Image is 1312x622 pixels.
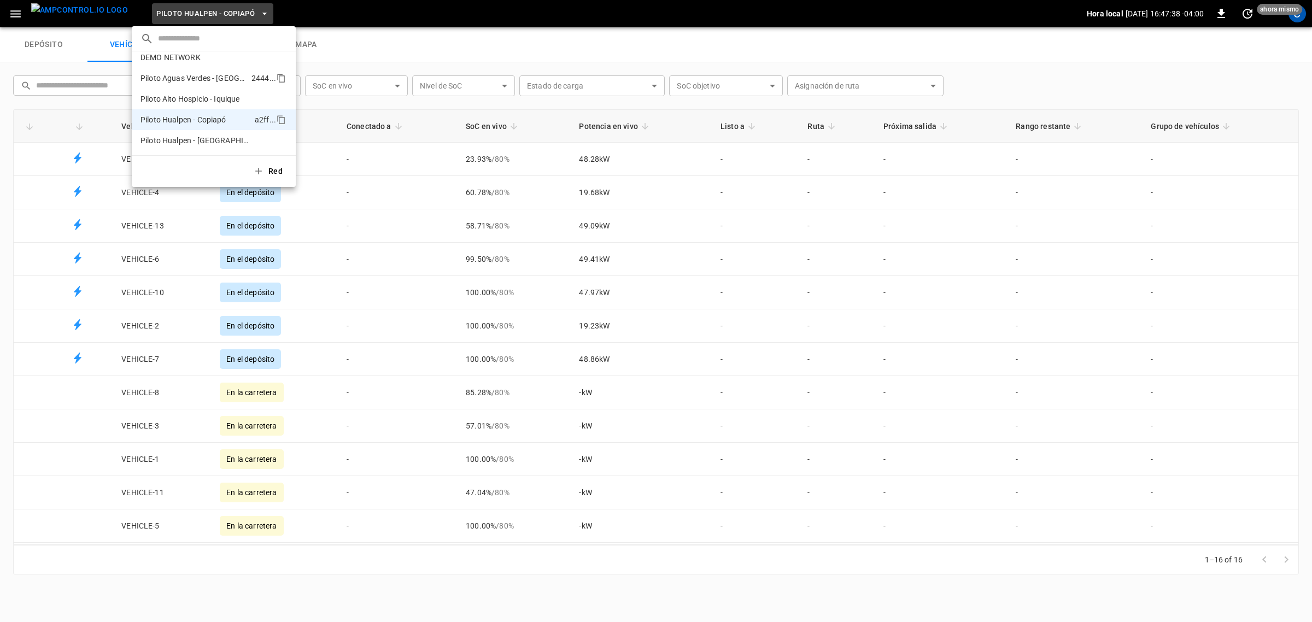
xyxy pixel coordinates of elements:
[140,52,201,63] p: DEMO NETWORK
[140,93,240,104] p: Piloto Alto Hospicio - Iquique
[276,72,288,85] div: copy
[140,135,249,146] p: Piloto Hualpen - [GEOGRAPHIC_DATA]
[140,114,226,125] p: Piloto Hualpen - Copiapó
[140,73,247,84] p: Piloto Aguas Verdes - [GEOGRAPHIC_DATA]
[247,160,291,183] button: Red
[276,113,288,126] div: copy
